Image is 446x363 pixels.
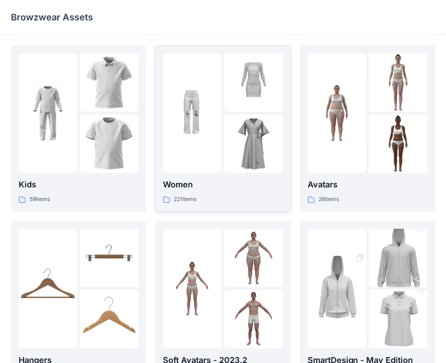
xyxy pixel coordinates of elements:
img: folder 1 [163,259,221,318]
img: folder 1 [19,84,77,142]
img: folder 3 [224,290,283,348]
a: folder 1folder 2folder 3Avatars26items [300,45,435,212]
img: folder 2 [224,229,283,287]
p: 26 items [319,195,339,204]
img: folder 2 [224,53,283,112]
img: folder 2 [80,229,138,287]
img: folder 3 [80,290,138,348]
p: 59 items [29,195,50,204]
img: folder 3 [80,114,138,173]
p: Browzwear Assets [11,11,93,24]
img: folder 3 [369,114,427,173]
p: 221 items [174,195,196,204]
img: folder 2 [369,53,427,112]
img: folder 2 [369,214,427,302]
img: folder 1 [19,259,77,318]
img: folder 2 [80,53,138,112]
img: folder 3 [224,114,283,173]
a: folder 1folder 2folder 3Women221items [155,45,290,212]
a: folder 1folder 2folder 3Kids59items [11,45,146,212]
p: Women [163,178,283,191]
p: Avatars [308,178,427,191]
img: folder 1 [308,245,366,333]
img: folder 1 [308,84,366,142]
img: folder 1 [163,84,221,142]
p: Kids [19,178,138,191]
